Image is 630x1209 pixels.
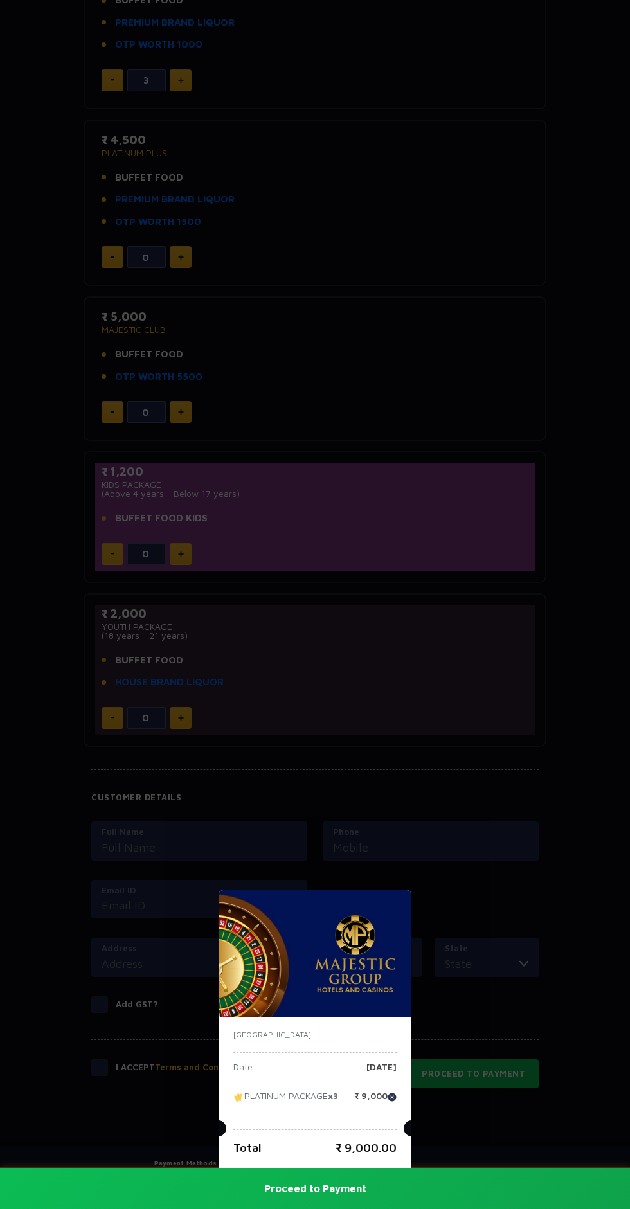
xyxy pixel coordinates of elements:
p: ₹ 9,000.00 [336,1139,397,1156]
p: [GEOGRAPHIC_DATA] [233,1029,397,1041]
strong: x3 [328,1090,338,1101]
p: Total [233,1139,262,1156]
p: ₹ 9,000 [354,1091,397,1111]
p: [DATE] [366,1062,397,1082]
p: Date [233,1062,253,1082]
img: majesticPride-banner [219,890,411,1017]
p: PLATINUM PACKAGE [233,1091,338,1111]
img: tikcet [233,1091,244,1103]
